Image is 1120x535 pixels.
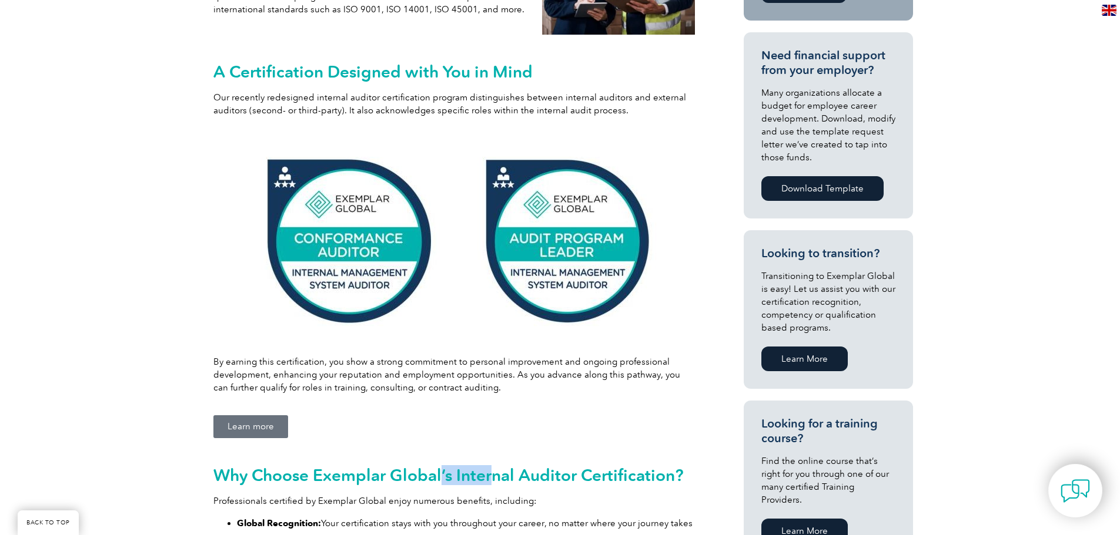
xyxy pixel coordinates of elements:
a: Learn more [213,415,288,438]
h3: Need financial support from your employer? [761,48,895,78]
h2: Why Choose Exemplar Global’s Internal Auditor Certification? [213,466,696,484]
p: Our recently redesigned internal auditor certification program distinguishes between internal aud... [213,91,696,117]
strong: Global Recognition: [237,518,321,529]
a: Download Template [761,176,884,201]
img: contact-chat.png [1061,476,1090,506]
a: Learn More [761,346,848,371]
p: Professionals certified by Exemplar Global enjoy numerous benefits, including: [213,494,696,507]
span: Learn more [228,422,274,431]
p: Transitioning to Exemplar Global is easy! Let us assist you with our certification recognition, c... [761,270,895,334]
h2: A Certification Designed with You in Mind [213,62,696,81]
a: BACK TO TOP [18,510,79,535]
img: IA badges [252,138,657,344]
img: en [1102,5,1116,16]
h3: Looking to transition? [761,246,895,261]
p: Many organizations allocate a budget for employee career development. Download, modify and use th... [761,86,895,164]
p: Find the online course that’s right for you through one of our many certified Training Providers. [761,455,895,506]
p: By earning this certification, you show a strong commitment to personal improvement and ongoing p... [213,355,696,394]
h3: Looking for a training course? [761,416,895,446]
